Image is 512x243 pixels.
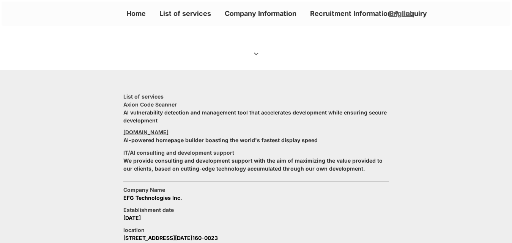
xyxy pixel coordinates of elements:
font: List of services [123,93,164,100]
a: IT/AI consulting and development support [123,149,234,157]
font: Home [126,9,146,17]
a: Company Information [222,7,299,20]
font: Company Information [225,9,296,17]
font: Establishment date [123,207,174,213]
font: [STREET_ADDRESS][DATE] [123,235,192,241]
font: [DATE] [123,215,141,221]
font: 160-0023 [192,235,218,241]
font: Company Name [123,187,165,193]
a: [DOMAIN_NAME] [123,128,169,136]
font: keyboard_arrow_down [252,49,261,58]
font: We provide consulting and development support with the aim of maximizing the value provided to ou... [123,157,383,172]
a: Recruitment Information [307,7,401,20]
font: English [389,9,414,17]
font: [DOMAIN_NAME] [123,129,169,135]
a: Home [123,7,149,20]
font: Recruitment Information [310,9,392,17]
a: English [389,9,414,18]
a: inquiry [401,7,430,20]
font: List of services [159,9,211,17]
font: AI-powered homepage builder boasting the world's fastest display speed [123,137,318,143]
font: AI vulnerability detection and management tool that accelerates development while ensuring secure... [123,109,387,124]
font: location [123,227,145,233]
a: List of services [156,7,214,20]
a: Axion Code Scanner [123,100,177,108]
font: IT/AI consulting and development support [123,149,234,156]
font: inquiry [404,9,427,17]
font: EFG Technologies Inc. [123,194,182,201]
